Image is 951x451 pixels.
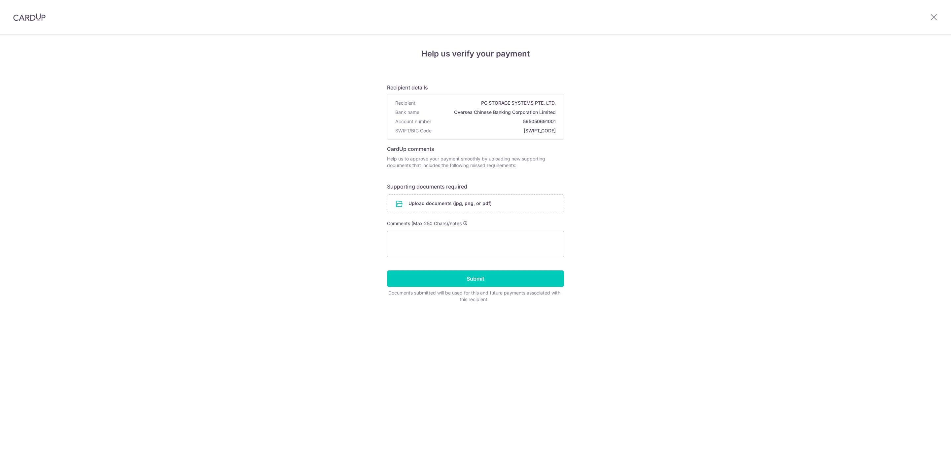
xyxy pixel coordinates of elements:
h6: Supporting documents required [387,183,564,191]
span: Oversea Chinese Banking Corporation Limited [422,109,556,116]
h6: CardUp comments [387,145,564,153]
span: Account number [395,118,431,125]
span: Comments (Max 250 Chars)/notes [387,221,462,226]
span: [SWIFT_CODE] [434,127,556,134]
img: CardUp [13,13,46,21]
h4: Help us verify your payment [387,48,564,60]
p: Help us to approve your payment smoothly by uploading new supporting documents that includes the ... [387,156,564,169]
span: Bank name [395,109,419,116]
span: PG STORAGE SYSTEMS PTE. LTD. [418,100,556,106]
span: Recipient [395,100,415,106]
span: 595050691001 [434,118,556,125]
div: Documents submitted will be used for this and future payments associated with this recipient. [387,290,561,303]
input: Submit [387,270,564,287]
h6: Recipient details [387,84,564,91]
span: SWIFT/BIC Code [395,127,432,134]
div: Upload documents (jpg, png, or pdf) [387,194,564,212]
